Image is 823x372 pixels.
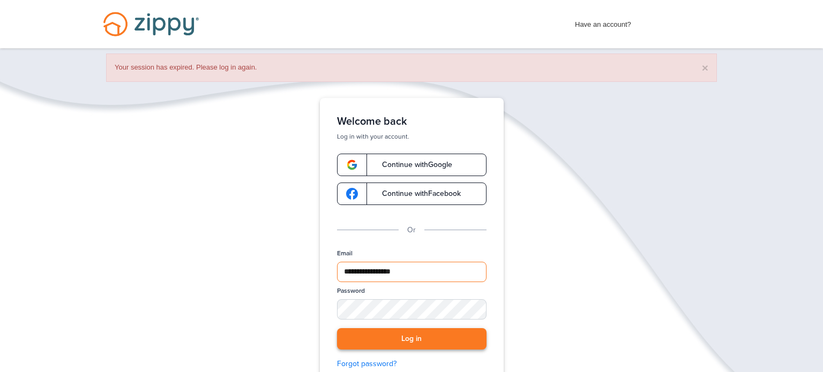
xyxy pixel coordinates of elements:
[337,132,487,141] p: Log in with your account.
[337,154,487,176] a: google-logoContinue withGoogle
[346,159,358,171] img: google-logo
[575,13,631,31] span: Have an account?
[337,262,487,282] input: Email
[337,328,487,350] button: Log in
[337,299,487,320] input: Password
[337,115,487,128] h1: Welcome back
[702,62,708,73] button: ×
[371,190,461,198] span: Continue with Facebook
[407,224,416,236] p: Or
[337,183,487,205] a: google-logoContinue withFacebook
[337,249,353,258] label: Email
[337,286,365,295] label: Password
[346,188,358,200] img: google-logo
[106,54,717,82] div: Your session has expired. Please log in again.
[337,358,487,370] a: Forgot password?
[371,161,452,169] span: Continue with Google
